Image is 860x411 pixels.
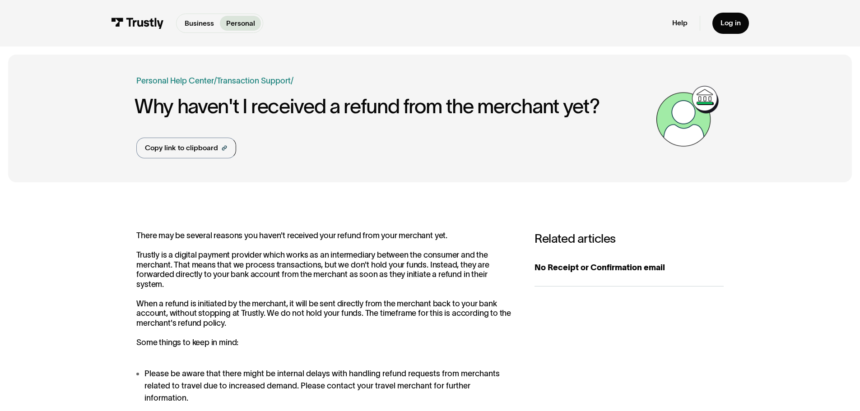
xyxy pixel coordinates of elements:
a: Copy link to clipboard [136,138,236,158]
p: Personal [226,18,255,29]
a: Help [672,18,688,28]
li: Please be aware that there might be internal delays with handling refund requests from merchants ... [136,368,514,404]
h3: Related articles [535,231,724,245]
div: Log in [721,18,741,28]
div: No Receipt or Confirmation email [535,262,724,274]
p: Business [185,18,214,29]
a: Business [178,16,220,31]
img: Trustly Logo [111,18,164,29]
a: No Receipt or Confirmation email [535,249,724,286]
a: Transaction Support [217,76,291,85]
div: Copy link to clipboard [145,143,218,153]
a: Log in [712,13,749,34]
a: Personal Help Center [136,75,214,87]
div: / [214,75,217,87]
h1: Why haven't I received a refund from the merchant yet? [135,95,651,117]
p: There may be several reasons you haven't received your refund from your merchant yet. Trustly is ... [136,231,514,347]
div: / [291,75,293,87]
a: Personal [220,16,261,31]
